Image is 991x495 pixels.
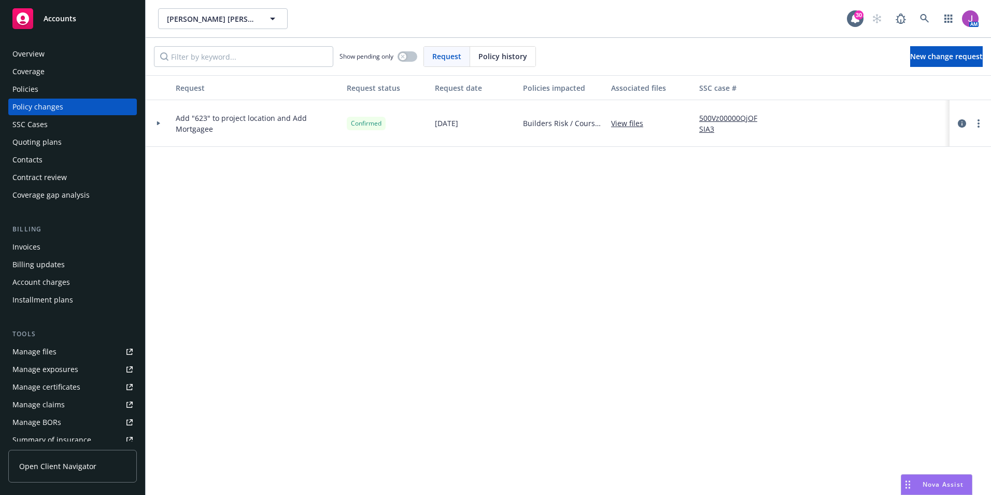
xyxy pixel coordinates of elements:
a: Policy changes [8,99,137,115]
div: Installment plans [12,292,73,308]
span: Confirmed [351,119,381,128]
a: Installment plans [8,292,137,308]
div: Tools [8,329,137,339]
div: Policy changes [12,99,63,115]
a: Manage files [8,343,137,360]
button: Request [172,75,343,100]
span: Policy history [478,51,527,62]
div: Policies impacted [523,82,603,93]
div: Coverage [12,63,45,80]
div: SSC case # [699,82,769,93]
button: Nova Assist [901,474,972,495]
a: New change request [910,46,983,67]
span: [PERSON_NAME] [PERSON_NAME], [PERSON_NAME] - Individuals [PERSON_NAME], [PERSON_NAME], and [PERSO... [167,13,257,24]
span: Accounts [44,15,76,23]
div: Summary of insurance [12,432,91,448]
a: more [972,117,985,130]
div: Quoting plans [12,134,62,150]
button: Associated files [607,75,695,100]
div: Associated files [611,82,691,93]
div: Request date [435,82,515,93]
a: Policies [8,81,137,98]
div: Coverage gap analysis [12,187,90,203]
span: Show pending only [339,52,393,61]
a: Invoices [8,239,137,255]
button: Policies impacted [519,75,607,100]
div: Manage claims [12,396,65,413]
div: Manage certificates [12,379,80,395]
a: Contract review [8,169,137,186]
span: [DATE] [435,118,458,129]
a: Billing updates [8,256,137,273]
a: SSC Cases [8,116,137,133]
div: Request status [347,82,427,93]
div: 30 [854,10,863,20]
a: Quoting plans [8,134,137,150]
a: Manage exposures [8,361,137,378]
input: Filter by keyword... [154,46,333,67]
div: SSC Cases [12,116,48,133]
div: Billing updates [12,256,65,273]
a: Contacts [8,152,137,168]
a: Accounts [8,4,137,33]
div: Account charges [12,274,70,291]
a: Summary of insurance [8,432,137,448]
a: Manage BORs [8,414,137,431]
a: 500Vz00000QjOFSIA3 [699,113,769,134]
a: View files [611,118,652,129]
button: [PERSON_NAME] [PERSON_NAME], [PERSON_NAME] - Individuals [PERSON_NAME], [PERSON_NAME], and [PERSO... [158,8,288,29]
span: Request [432,51,461,62]
button: Request date [431,75,519,100]
button: Request status [343,75,431,100]
span: Open Client Navigator [19,461,96,472]
a: Manage certificates [8,379,137,395]
div: Contacts [12,152,43,168]
a: Report a Bug [890,8,911,29]
div: Billing [8,224,137,235]
a: Overview [8,46,137,62]
button: SSC case # [695,75,773,100]
div: Manage files [12,343,56,360]
span: Add "623" to project location and Add Mortgagee [176,113,338,134]
div: Drag to move [901,475,914,494]
span: New change request [910,51,983,61]
div: Request [176,82,338,93]
a: Coverage gap analysis [8,187,137,203]
span: Builders Risk / Course of Construction - SFD - [STREET_ADDRESS] [523,118,603,129]
div: Toggle Row Expanded [146,100,172,147]
a: circleInformation [956,117,968,130]
a: Start snowing [867,8,887,29]
div: Policies [12,81,38,98]
div: Overview [12,46,45,62]
span: Nova Assist [923,480,964,489]
a: Manage claims [8,396,137,413]
div: Contract review [12,169,67,186]
div: Manage exposures [12,361,78,378]
a: Switch app [938,8,959,29]
img: photo [962,10,979,27]
div: Invoices [12,239,40,255]
div: Manage BORs [12,414,61,431]
a: Account charges [8,274,137,291]
a: Coverage [8,63,137,80]
a: Search [914,8,935,29]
